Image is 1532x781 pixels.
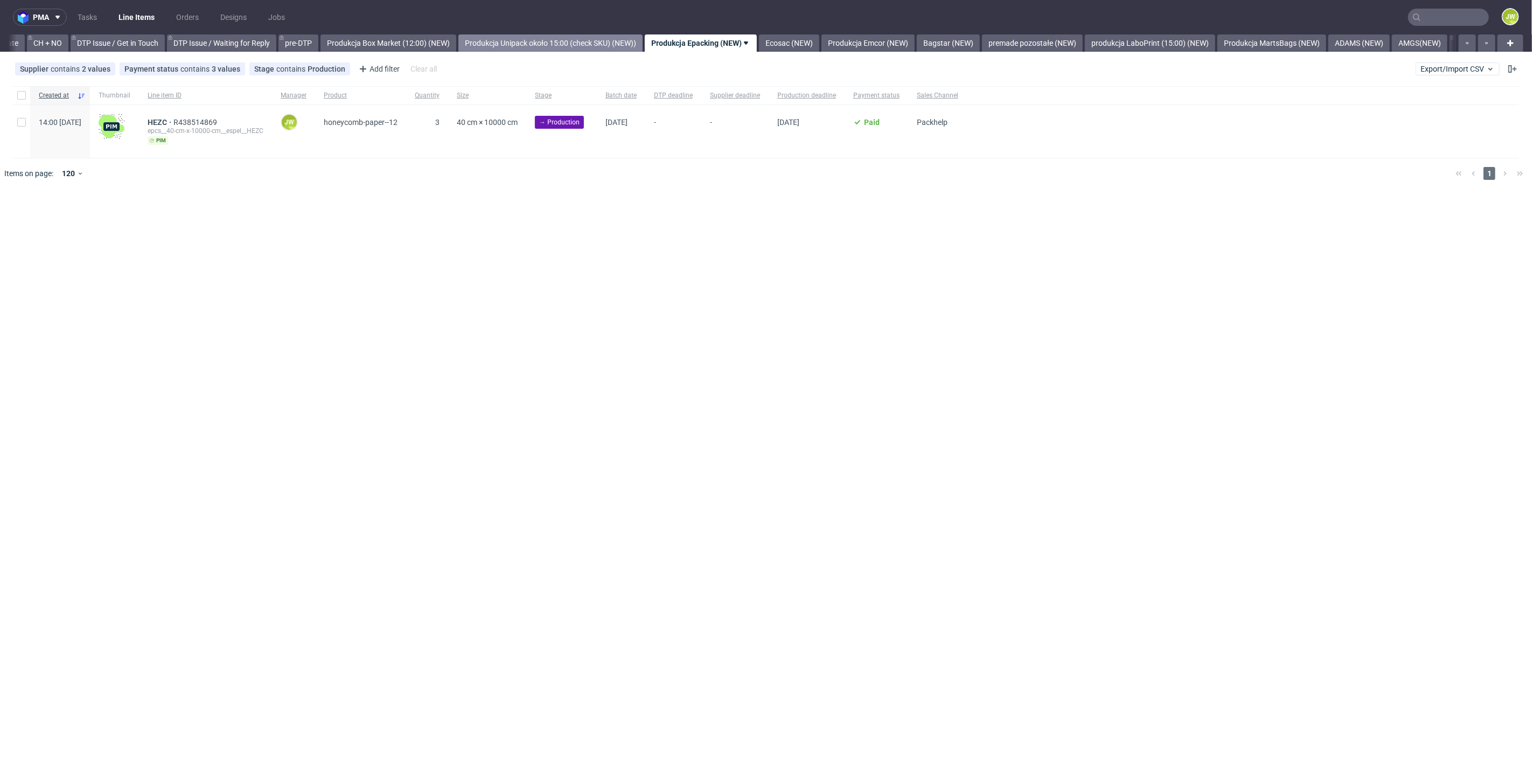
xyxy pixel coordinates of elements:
span: Stage [535,91,588,100]
a: pre-DTP [278,34,318,52]
span: Product [324,91,398,100]
span: Supplier [20,65,51,73]
figcaption: JW [1503,9,1518,24]
span: contains [276,65,308,73]
span: Export/Import CSV [1420,65,1495,73]
span: → Production [539,117,580,127]
span: 3 [435,118,440,127]
span: Payment status [853,91,900,100]
span: [DATE] [605,118,628,127]
a: Designs [214,9,253,26]
a: DTP Issue / Get in Touch [71,34,165,52]
span: Quantity [415,91,440,100]
img: logo [18,11,33,24]
a: HEZC [148,118,173,127]
span: - [710,118,760,145]
a: premade pozostałe (NEW) [982,34,1083,52]
div: 2 values [82,65,110,73]
span: Paid [864,118,880,127]
img: wHgJFi1I6lmhQAAAABJRU5ErkJggg== [99,114,124,140]
a: Produkcja Epacking (NEW) [645,34,757,52]
a: DTP Issue / Waiting for Reply [167,34,276,52]
a: ADAMS (NEW) [1328,34,1390,52]
a: CH + NO [27,34,68,52]
span: pma [33,13,49,21]
a: produkcja LaboPrint (15:00) (NEW) [1085,34,1215,52]
div: 120 [58,166,77,181]
div: epcs__40-cm-x-10000-cm__espel__HEZC [148,127,263,135]
a: Ecosac (NEW) [759,34,819,52]
span: DTP deadline [654,91,693,100]
span: Thumbnail [99,91,130,100]
span: contains [51,65,82,73]
span: Items on page: [4,168,53,179]
span: 1 [1484,167,1495,180]
a: Jobs [262,9,291,26]
span: 14:00 [DATE] [39,118,81,127]
span: honeycomb-paper--12 [324,118,398,127]
span: pim [148,136,168,145]
div: 3 values [212,65,240,73]
button: pma [13,9,67,26]
div: Production [308,65,345,73]
span: Packhelp [917,118,948,127]
a: Produkcja Box Market (12:00) (NEW) [321,34,456,52]
a: Line Items [112,9,161,26]
span: Production deadline [777,91,836,100]
div: Add filter [354,60,402,78]
span: - [654,118,693,145]
a: Produkcja Emcor (NEW) [821,34,915,52]
a: Tasks [71,9,103,26]
span: Line item ID [148,91,263,100]
figcaption: JW [282,115,297,130]
div: Clear all [408,61,439,76]
span: Size [457,91,518,100]
span: Payment status [124,65,180,73]
a: Bagstar (NEW) [917,34,980,52]
span: 40 cm × 10000 cm [457,118,518,127]
span: [DATE] [777,118,799,127]
a: Produkcja Unipack około 15:00 (check SKU) (NEW)) [458,34,643,52]
a: Orders [170,9,205,26]
span: Batch date [605,91,637,100]
span: Stage [254,65,276,73]
span: Manager [281,91,307,100]
a: R438514869 [173,118,219,127]
span: contains [180,65,212,73]
a: AMGS(NEW) [1392,34,1447,52]
span: Sales Channel [917,91,958,100]
button: Export/Import CSV [1416,62,1500,75]
span: Supplier deadline [710,91,760,100]
a: Produkcja MartsBags (NEW) [1217,34,1326,52]
span: Created at [39,91,73,100]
